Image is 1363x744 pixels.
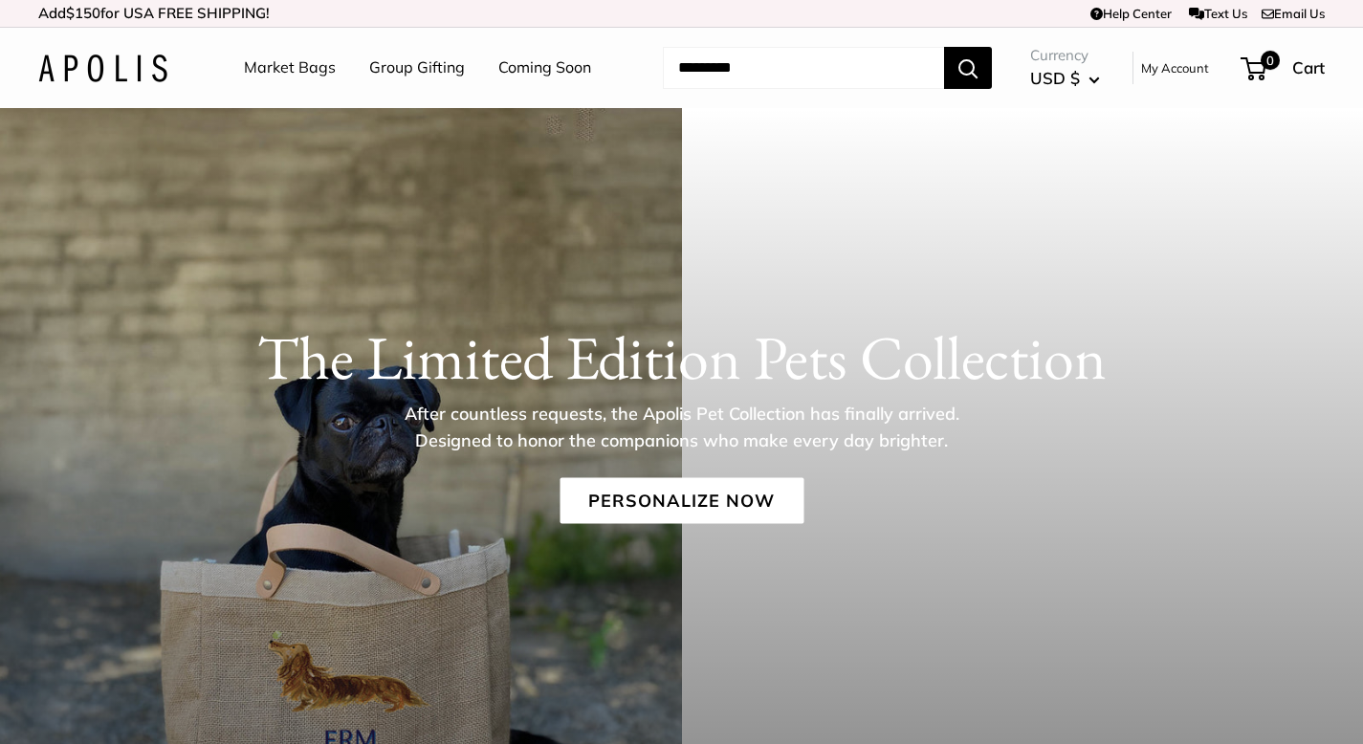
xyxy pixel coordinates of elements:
[1189,6,1247,21] a: Text Us
[560,477,803,523] a: Personalize Now
[371,400,993,453] p: After countless requests, the Apolis Pet Collection has finally arrived. Designed to honor the co...
[1262,6,1325,21] a: Email Us
[369,54,465,82] a: Group Gifting
[1030,42,1100,69] span: Currency
[1030,63,1100,94] button: USD $
[944,47,992,89] button: Search
[498,54,591,82] a: Coming Soon
[1292,57,1325,77] span: Cart
[38,320,1325,393] h1: The Limited Edition Pets Collection
[1030,68,1080,88] span: USD $
[244,54,336,82] a: Market Bags
[1261,51,1280,70] span: 0
[1090,6,1172,21] a: Help Center
[38,55,167,82] img: Apolis
[1141,56,1209,79] a: My Account
[1242,53,1325,83] a: 0 Cart
[663,47,944,89] input: Search...
[66,4,100,22] span: $150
